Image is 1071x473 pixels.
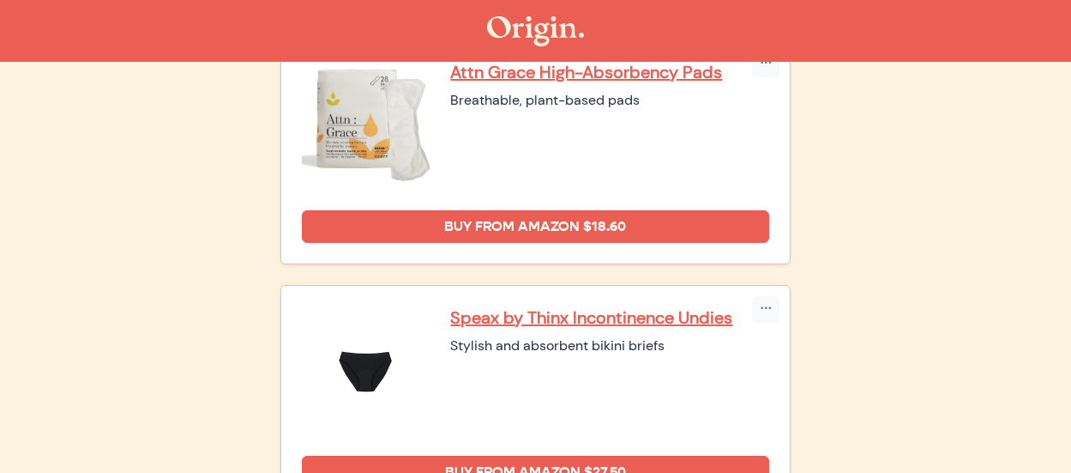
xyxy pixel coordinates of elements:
div: Breathable, plant-based pads [451,90,770,111]
img: Attn Grace High-Absorbency Pads [302,61,430,190]
div: Stylish and absorbent bikini briefs [451,336,770,356]
img: Speax by Thinx Incontinence Undies [302,306,430,435]
img: The Origin Shop [487,16,584,46]
a: Attn Grace High-Absorbency Pads [451,61,770,83]
a: Buy from Amazon $18.60 [302,210,770,243]
a: Speax by Thinx Incontinence Undies [451,306,770,329]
